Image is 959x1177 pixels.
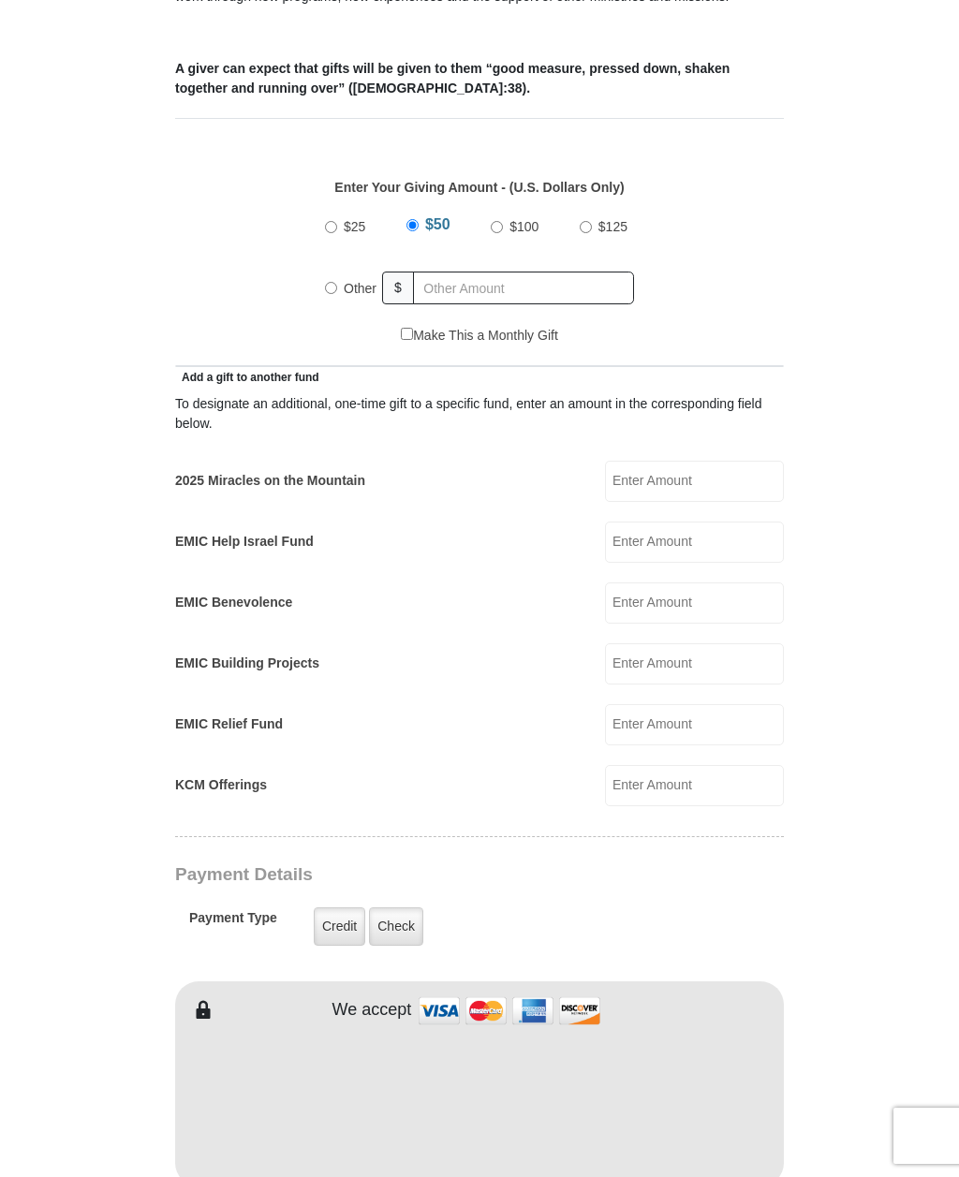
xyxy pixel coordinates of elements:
[175,371,319,384] span: Add a gift to another fund
[605,765,784,806] input: Enter Amount
[605,461,784,502] input: Enter Amount
[189,910,277,935] h5: Payment Type
[175,61,730,96] b: A giver can expect that gifts will be given to them “good measure, pressed down, shaken together ...
[175,394,784,434] div: To designate an additional, one-time gift to a specific fund, enter an amount in the correspondin...
[334,180,624,195] strong: Enter Your Giving Amount - (U.S. Dollars Only)
[175,532,314,552] label: EMIC Help Israel Fund
[416,991,603,1031] img: credit cards accepted
[344,219,365,234] span: $25
[344,281,376,296] span: Other
[605,704,784,745] input: Enter Amount
[598,219,627,234] span: $125
[175,864,653,886] h3: Payment Details
[605,582,784,624] input: Enter Amount
[605,522,784,563] input: Enter Amount
[332,1000,412,1021] h4: We accept
[413,272,634,304] input: Other Amount
[175,471,365,491] label: 2025 Miracles on the Mountain
[175,775,267,795] label: KCM Offerings
[314,907,365,946] label: Credit
[605,643,784,684] input: Enter Amount
[401,326,558,346] label: Make This a Monthly Gift
[369,907,423,946] label: Check
[175,654,319,673] label: EMIC Building Projects
[425,216,450,232] span: $50
[401,328,413,340] input: Make This a Monthly Gift
[175,593,292,612] label: EMIC Benevolence
[175,714,283,734] label: EMIC Relief Fund
[509,219,539,234] span: $100
[382,272,414,304] span: $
